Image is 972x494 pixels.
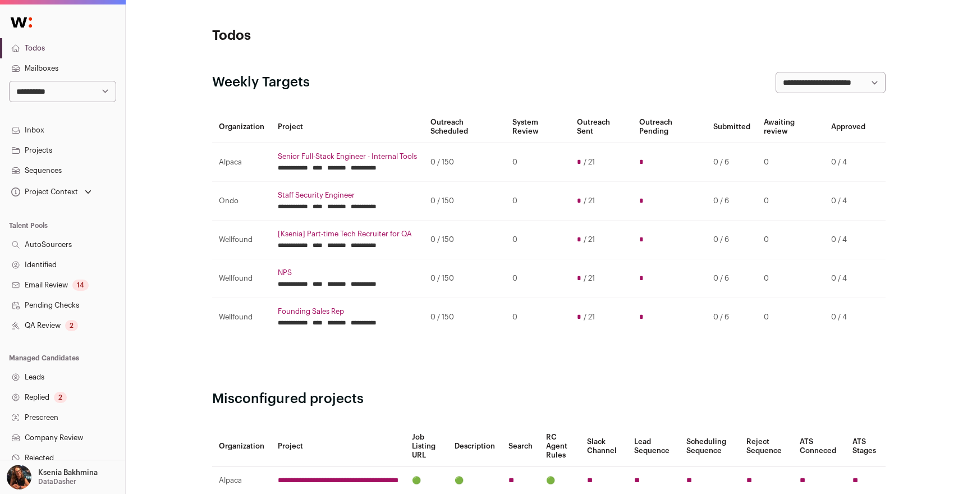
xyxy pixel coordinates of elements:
[506,143,570,182] td: 0
[846,426,886,467] th: ATS Stages
[448,426,502,467] th: Description
[707,259,757,298] td: 0 / 6
[4,11,38,34] img: Wellfound
[212,74,310,92] h2: Weekly Targets
[212,27,437,45] h1: Todos
[824,182,872,221] td: 0 / 4
[584,235,595,244] span: / 21
[824,111,872,143] th: Approved
[7,465,31,490] img: 13968079-medium_jpg
[278,191,417,200] a: Staff Security Engineer
[506,111,570,143] th: System Review
[757,111,824,143] th: Awaiting review
[212,111,271,143] th: Organization
[212,221,271,259] td: Wellfound
[707,143,757,182] td: 0 / 6
[212,426,271,467] th: Organization
[793,426,846,467] th: ATS Conneced
[502,426,539,467] th: Search
[584,196,595,205] span: / 21
[424,111,506,143] th: Outreach Scheduled
[580,426,627,467] th: Slack Channel
[271,426,405,467] th: Project
[824,259,872,298] td: 0 / 4
[278,268,417,277] a: NPS
[740,426,793,467] th: Reject Sequence
[757,221,824,259] td: 0
[627,426,680,467] th: Lead Sequence
[824,298,872,337] td: 0 / 4
[212,390,886,408] h2: Misconfigured projects
[707,298,757,337] td: 0 / 6
[632,111,707,143] th: Outreach Pending
[212,182,271,221] td: Ondo
[4,465,100,490] button: Open dropdown
[506,259,570,298] td: 0
[506,221,570,259] td: 0
[680,426,740,467] th: Scheduling Sequence
[278,152,417,161] a: Senior Full-Stack Engineer - Internal Tools
[506,298,570,337] td: 0
[278,230,417,239] a: [Ksenia] Part-time Tech Recruiter for QA
[707,221,757,259] td: 0 / 6
[38,468,98,477] p: Ksenia Bakhmina
[212,259,271,298] td: Wellfound
[707,111,757,143] th: Submitted
[54,392,67,403] div: 2
[424,259,506,298] td: 0 / 150
[757,182,824,221] td: 0
[9,187,78,196] div: Project Context
[212,298,271,337] td: Wellfound
[584,274,595,283] span: / 21
[757,259,824,298] td: 0
[271,111,424,143] th: Project
[506,182,570,221] td: 0
[584,158,595,167] span: / 21
[539,426,580,467] th: RC Agent Rules
[9,184,94,200] button: Open dropdown
[278,307,417,316] a: Founding Sales Rep
[424,182,506,221] td: 0 / 150
[424,298,506,337] td: 0 / 150
[65,320,78,331] div: 2
[824,221,872,259] td: 0 / 4
[757,298,824,337] td: 0
[584,313,595,322] span: / 21
[424,221,506,259] td: 0 / 150
[570,111,632,143] th: Outreach Sent
[707,182,757,221] td: 0 / 6
[38,477,76,486] p: DataDasher
[824,143,872,182] td: 0 / 4
[757,143,824,182] td: 0
[72,280,89,291] div: 14
[424,143,506,182] td: 0 / 150
[405,426,448,467] th: Job Listing URL
[212,143,271,182] td: Alpaca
